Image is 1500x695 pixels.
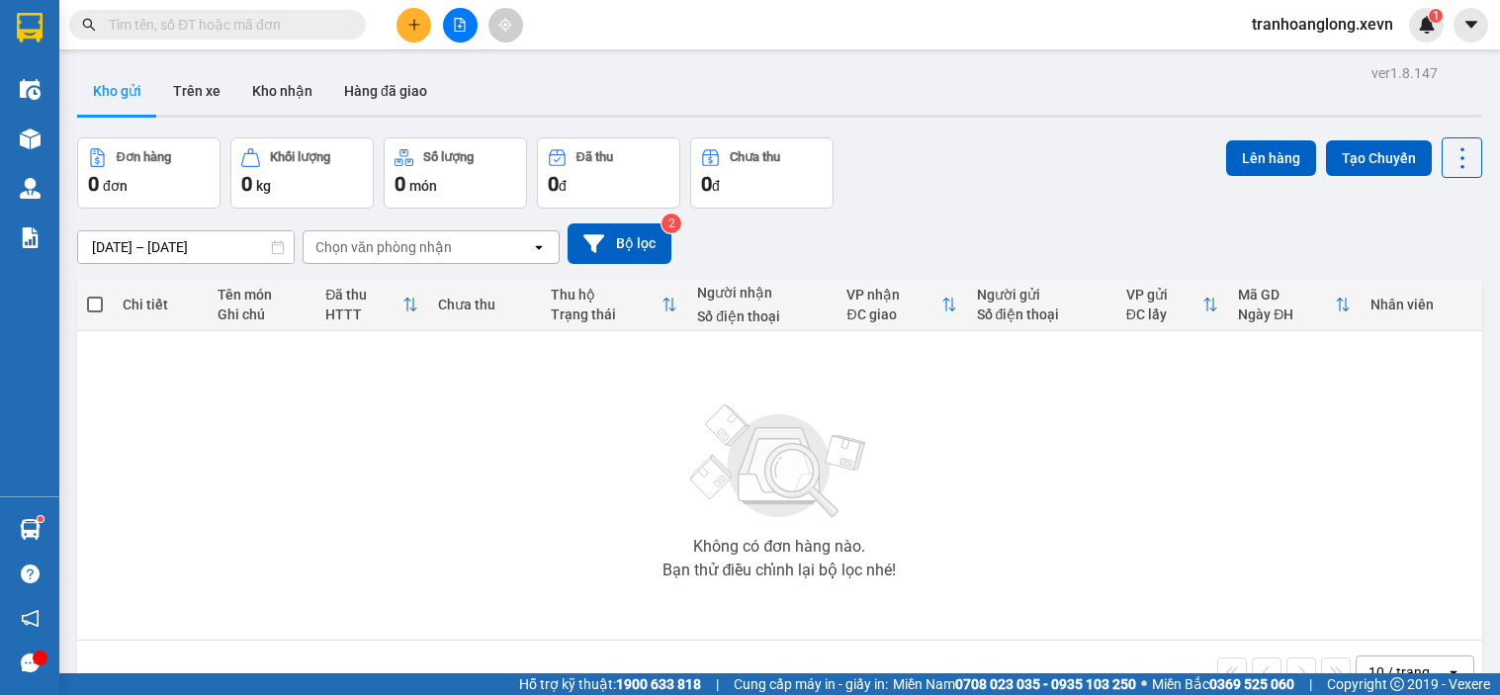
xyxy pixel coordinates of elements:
div: Chưa thu [730,150,780,164]
img: logo-vxr [17,13,43,43]
span: đơn [103,178,128,194]
span: Cung cấp máy in - giấy in: [734,673,888,695]
div: Chưa thu [438,297,531,312]
button: Hàng đã giao [328,67,443,115]
img: warehouse-icon [20,519,41,540]
span: caret-down [1462,16,1480,34]
span: 0 [548,172,559,196]
div: Thu hộ [551,287,662,303]
div: Không có đơn hàng nào. [693,539,865,555]
button: Đã thu0đ [537,137,680,209]
div: VP gửi [1126,287,1203,303]
div: HTTT [325,306,402,322]
th: Toggle SortBy [837,279,966,331]
div: ĐC lấy [1126,306,1203,322]
img: warehouse-icon [20,178,41,199]
button: Kho nhận [236,67,328,115]
div: Khối lượng [270,150,330,164]
svg: open [531,239,547,255]
th: Toggle SortBy [1116,279,1229,331]
th: Toggle SortBy [1228,279,1361,331]
button: Khối lượng0kg [230,137,374,209]
span: aim [498,18,512,32]
div: ĐC giao [846,306,940,322]
span: search [82,18,96,32]
div: Người nhận [697,285,827,301]
img: svg+xml;base64,PHN2ZyBjbGFzcz0ibGlzdC1wbHVnX19zdmciIHhtbG5zPSJodHRwOi8vd3d3LnczLm9yZy8yMDAwL3N2Zy... [680,392,878,531]
button: Số lượng0món [384,137,527,209]
strong: 1900 633 818 [616,676,701,692]
div: Số điện thoại [697,308,827,324]
span: plus [407,18,421,32]
button: Trên xe [157,67,236,115]
th: Toggle SortBy [541,279,688,331]
div: Tên món [218,287,306,303]
div: Trạng thái [551,306,662,322]
span: | [1309,673,1312,695]
span: Miền Bắc [1152,673,1294,695]
span: file-add [453,18,467,32]
span: question-circle [21,565,40,583]
span: kg [256,178,271,194]
span: Miền Nam [893,673,1136,695]
div: Mã GD [1238,287,1335,303]
sup: 1 [38,516,44,522]
button: plus [397,8,431,43]
div: Đơn hàng [117,150,171,164]
button: Đơn hàng0đơn [77,137,221,209]
button: file-add [443,8,478,43]
button: Lên hàng [1226,140,1316,176]
span: message [21,653,40,672]
button: Bộ lọc [568,223,671,264]
div: Số điện thoại [977,306,1106,322]
span: 0 [241,172,252,196]
span: | [716,673,719,695]
div: Ghi chú [218,306,306,322]
input: Tìm tên, số ĐT hoặc mã đơn [109,14,342,36]
img: solution-icon [20,227,41,248]
span: tranhoanglong.xevn [1236,12,1409,37]
span: copyright [1390,677,1404,691]
sup: 2 [662,214,681,233]
span: 0 [701,172,712,196]
button: Tạo Chuyến [1326,140,1432,176]
span: notification [21,609,40,628]
img: warehouse-icon [20,129,41,149]
img: warehouse-icon [20,79,41,100]
strong: 0708 023 035 - 0935 103 250 [955,676,1136,692]
button: Kho gửi [77,67,157,115]
div: Ngày ĐH [1238,306,1335,322]
span: món [409,178,437,194]
sup: 1 [1429,9,1443,23]
div: Số lượng [423,150,474,164]
div: VP nhận [846,287,940,303]
span: 0 [88,172,99,196]
button: caret-down [1454,8,1488,43]
div: Đã thu [325,287,402,303]
div: ver 1.8.147 [1371,62,1438,84]
button: Chưa thu0đ [690,137,834,209]
th: Toggle SortBy [315,279,428,331]
div: Bạn thử điều chỉnh lại bộ lọc nhé! [662,563,896,578]
input: Select a date range. [78,231,294,263]
span: 1 [1432,9,1439,23]
div: Nhân viên [1370,297,1471,312]
div: Chi tiết [123,297,198,312]
span: ⚪️ [1141,680,1147,688]
img: icon-new-feature [1418,16,1436,34]
div: Chọn văn phòng nhận [315,237,452,257]
svg: open [1446,664,1461,680]
span: đ [559,178,567,194]
span: Hỗ trợ kỹ thuật: [519,673,701,695]
div: 10 / trang [1368,662,1430,682]
span: đ [712,178,720,194]
strong: 0369 525 060 [1209,676,1294,692]
div: Người gửi [977,287,1106,303]
div: Đã thu [576,150,613,164]
button: aim [488,8,523,43]
span: 0 [395,172,405,196]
